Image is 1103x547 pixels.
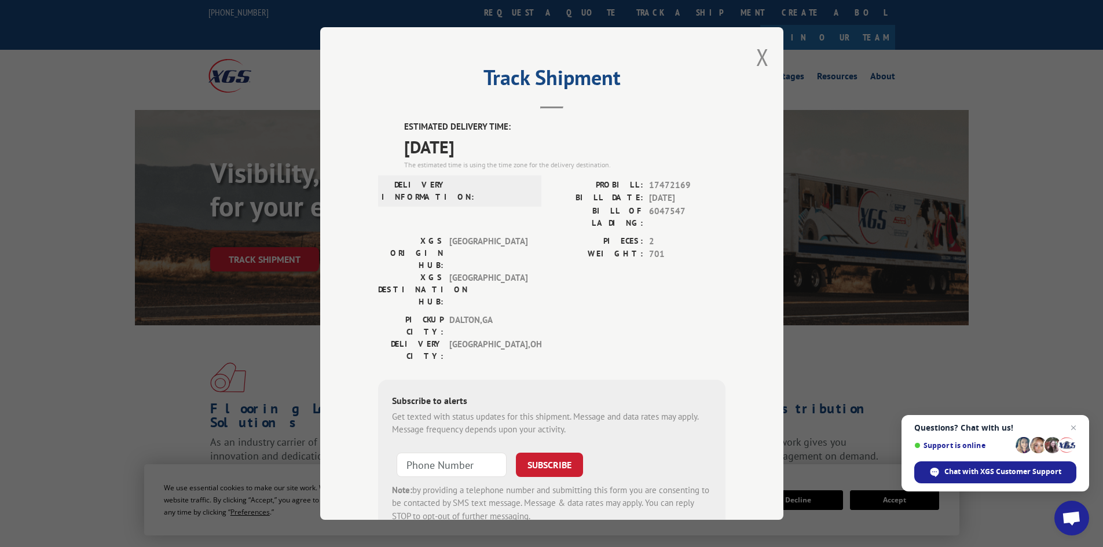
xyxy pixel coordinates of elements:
[649,248,725,261] span: 701
[378,235,444,271] label: XGS ORIGIN HUB:
[449,271,527,308] span: [GEOGRAPHIC_DATA]
[392,410,712,436] div: Get texted with status updates for this shipment. Message and data rates may apply. Message frequ...
[392,394,712,410] div: Subscribe to alerts
[649,179,725,192] span: 17472169
[382,179,447,203] label: DELIVERY INFORMATION:
[516,453,583,477] button: SUBSCRIBE
[378,69,725,91] h2: Track Shipment
[649,235,725,248] span: 2
[449,314,527,338] span: DALTON , GA
[392,484,412,495] strong: Note:
[404,120,725,134] label: ESTIMATED DELIVERY TIME:
[378,271,444,308] label: XGS DESTINATION HUB:
[649,192,725,205] span: [DATE]
[649,205,725,229] span: 6047547
[552,205,643,229] label: BILL OF LADING:
[914,423,1076,432] span: Questions? Chat with us!
[404,134,725,160] span: [DATE]
[914,441,1012,450] span: Support is online
[397,453,507,477] input: Phone Number
[1067,421,1080,435] span: Close chat
[552,248,643,261] label: WEIGHT:
[552,179,643,192] label: PROBILL:
[449,235,527,271] span: [GEOGRAPHIC_DATA]
[914,461,1076,483] div: Chat with XGS Customer Support
[404,160,725,170] div: The estimated time is using the time zone for the delivery destination.
[552,235,643,248] label: PIECES:
[378,314,444,338] label: PICKUP CITY:
[1054,501,1089,535] div: Open chat
[756,42,769,72] button: Close modal
[449,338,527,362] span: [GEOGRAPHIC_DATA] , OH
[944,467,1061,477] span: Chat with XGS Customer Support
[552,192,643,205] label: BILL DATE:
[392,484,712,523] div: by providing a telephone number and submitting this form you are consenting to be contacted by SM...
[378,338,444,362] label: DELIVERY CITY:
